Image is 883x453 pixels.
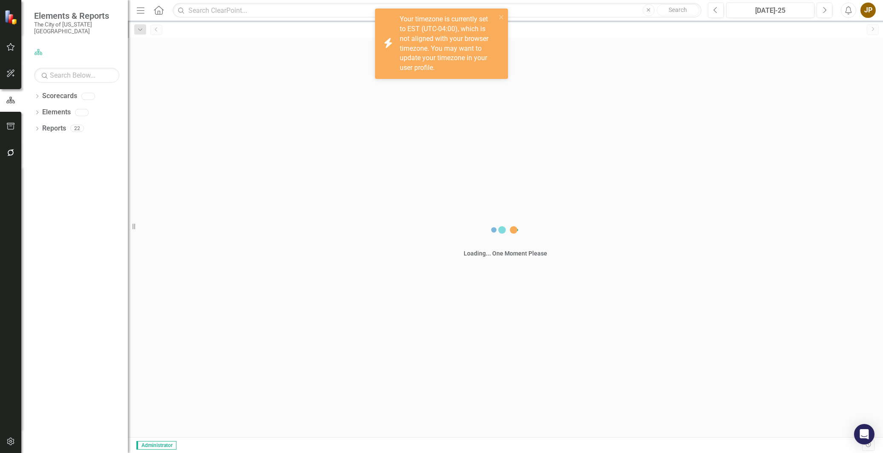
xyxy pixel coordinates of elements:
[34,21,119,35] small: The City of [US_STATE][GEOGRAPHIC_DATA]
[499,12,505,22] button: close
[860,3,876,18] button: JP
[136,441,176,450] span: Administrator
[726,3,814,18] button: [DATE]-25
[464,249,547,258] div: Loading... One Moment Please
[173,3,701,18] input: Search ClearPoint...
[42,91,77,101] a: Scorecards
[669,6,687,13] span: Search
[729,6,811,16] div: [DATE]-25
[70,125,84,132] div: 22
[400,15,496,73] div: Your timezone is currently set to EST (UTC-04:00), which is not aligned with your browser timezon...
[657,4,699,16] button: Search
[4,10,19,25] img: ClearPoint Strategy
[34,68,119,83] input: Search Below...
[854,424,874,444] div: Open Intercom Messenger
[42,124,66,134] a: Reports
[34,11,119,21] span: Elements & Reports
[42,107,71,117] a: Elements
